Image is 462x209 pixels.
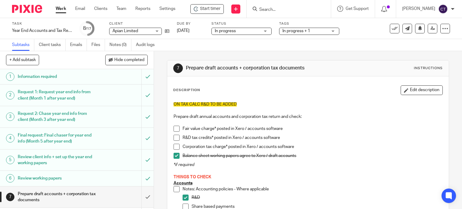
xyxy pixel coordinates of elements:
[190,4,224,14] div: Apian Limited - Year End Accounts and Tax Return
[39,39,66,51] a: Client tasks
[211,21,272,26] label: Status
[183,153,443,159] p: Balance sheet working papers agree to Xero / draft accounts
[109,39,131,51] a: Notes (0)
[183,186,443,192] p: Notes: Accounting policies - Where applicable
[183,126,443,132] p: Fair value charge* posted in Xero / accounts software
[114,58,144,63] span: Hide completed
[18,88,96,103] h1: Request 1: Request year end info from client (Month 1 after year end)
[192,195,443,201] p: R&D
[174,102,237,106] span: ON TAX CALC R&D TO BE ADDED
[173,63,183,73] div: 7
[94,6,107,12] a: Clients
[6,112,14,121] div: 3
[186,65,321,71] h1: Prepare draft accounts + corporation tax documents
[183,144,443,150] p: Corporation tax charge* posted in Xero / accounts software
[177,21,204,26] label: Due by
[6,72,14,81] div: 1
[105,55,148,65] button: Hide completed
[6,193,14,201] div: 7
[401,85,443,95] button: Edit description
[56,6,66,12] a: Work
[414,66,443,71] div: Instructions
[18,152,96,168] h1: Review client info + set up the year end working papers
[6,156,14,164] div: 5
[279,21,339,26] label: Tags
[109,21,169,26] label: Client
[402,6,435,12] p: [PERSON_NAME]
[215,29,236,33] span: In progress
[18,174,96,183] h1: Review working papers
[174,114,443,120] p: Prepare draft annual accounts and corporation tax return and check:
[12,28,72,34] div: Year End Accounts and Tax Return
[18,189,96,205] h1: Prepare draft accounts + corporation tax documents
[12,39,34,51] a: Subtasks
[86,27,91,30] small: /17
[116,6,126,12] a: Team
[259,7,313,13] input: Search
[346,7,369,11] span: Get Support
[6,134,14,143] div: 4
[136,39,159,51] a: Audit logs
[83,25,91,32] div: 8
[18,109,96,124] h1: Request 2: Chase year end info from client (Month 3 after year end)
[135,6,150,12] a: Reports
[18,72,96,81] h1: Information required
[12,21,72,26] label: Task
[6,174,14,183] div: 6
[183,135,443,141] p: R&D tax credits* posted in Xero / accounts software
[282,29,310,33] span: In progress + 1
[174,181,192,185] u: Accounts
[177,29,189,33] span: [DATE]
[173,88,200,93] p: Description
[159,6,175,12] a: Settings
[75,6,85,12] a: Email
[112,29,138,33] span: Apian Limited
[91,39,105,51] a: Files
[200,6,220,12] span: Start timer
[438,4,448,14] img: svg%3E
[174,175,211,179] span: THINGS TO CHECK
[70,39,87,51] a: Emails
[6,55,39,65] button: + Add subtask
[18,131,96,146] h1: Final request: Final chaser for year end info (Month 5 after year end)
[174,163,194,167] em: *if required
[12,5,42,13] img: Pixie
[6,91,14,100] div: 2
